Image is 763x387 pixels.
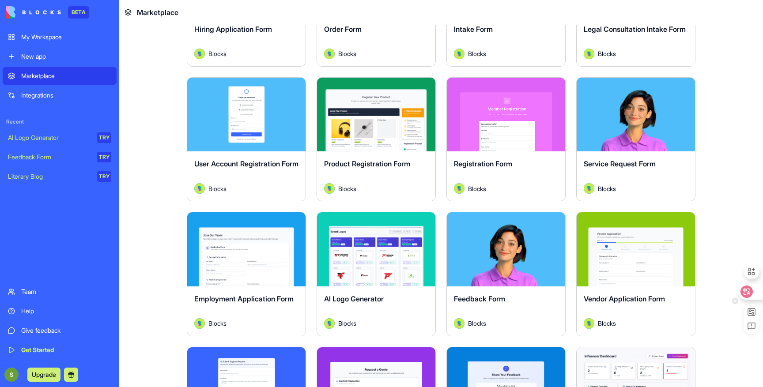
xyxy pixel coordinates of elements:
[3,341,117,359] a: Get Started
[3,302,117,320] a: Help
[338,319,356,328] span: Blocks
[3,86,117,104] a: Integrations
[208,49,227,58] span: Blocks
[324,25,362,34] span: Order Form
[584,318,594,329] img: Avatar
[3,67,117,85] a: Marketplace
[3,283,117,301] a: Team
[338,184,356,193] span: Blocks
[21,91,111,100] div: Integrations
[446,77,566,202] a: Registration FormAvatarBlocks
[3,148,117,166] a: Feedback FormTRY
[194,318,205,329] img: Avatar
[27,368,60,382] button: Upgrade
[208,319,227,328] span: Blocks
[324,159,410,168] span: Product Registration Form
[584,159,656,168] span: Service Request Form
[454,318,465,329] img: Avatar
[468,49,486,58] span: Blocks
[97,171,111,182] div: TRY
[194,294,294,303] span: Employment Application Form
[21,287,111,296] div: Team
[4,368,19,382] img: ACg8ocLjyWEor6BgnpVyJu5Q4jck1a2cKhBSnAfUYL62v8oFccFXKg=s96-c
[598,319,616,328] span: Blocks
[584,25,686,34] span: Legal Consultation Intake Form
[454,183,465,194] img: Avatar
[3,168,117,185] a: Literary BlogTRY
[194,49,205,59] img: Avatar
[446,212,566,336] a: Feedback FormAvatarBlocks
[194,159,298,168] span: User Account Registration Form
[576,77,695,202] a: Service Request FormAvatarBlocks
[598,49,616,58] span: Blocks
[6,6,61,19] img: logo
[21,326,111,335] div: Give feedback
[3,129,117,147] a: AI Logo GeneratorTRY
[3,28,117,46] a: My Workspace
[576,212,695,336] a: Vendor Application FormAvatarBlocks
[21,71,111,80] div: Marketplace
[454,294,505,303] span: Feedback Form
[3,48,117,65] a: New app
[21,307,111,316] div: Help
[584,183,594,194] img: Avatar
[8,133,91,142] div: AI Logo Generator
[324,49,335,59] img: Avatar
[194,25,272,34] span: Hiring Application Form
[97,132,111,143] div: TRY
[317,212,436,336] a: AI Logo GeneratorAvatarBlocks
[338,49,356,58] span: Blocks
[317,77,436,202] a: Product Registration FormAvatarBlocks
[454,159,512,168] span: Registration Form
[21,52,111,61] div: New app
[21,346,111,354] div: Get Started
[454,25,493,34] span: Intake Form
[208,184,227,193] span: Blocks
[187,212,306,336] a: Employment Application FormAvatarBlocks
[584,294,665,303] span: Vendor Application Form
[68,6,89,19] div: BETA
[27,370,60,379] a: Upgrade
[97,152,111,162] div: TRY
[454,49,465,59] img: Avatar
[8,172,91,181] div: Literary Blog
[468,184,486,193] span: Blocks
[324,294,384,303] span: AI Logo Generator
[21,33,111,41] div: My Workspace
[324,183,335,194] img: Avatar
[3,322,117,339] a: Give feedback
[8,153,91,162] div: Feedback Form
[324,318,335,329] img: Avatar
[6,6,89,19] a: BETA
[194,183,205,194] img: Avatar
[598,184,616,193] span: Blocks
[137,7,178,18] span: Marketplace
[187,77,306,202] a: User Account Registration FormAvatarBlocks
[468,319,486,328] span: Blocks
[3,118,117,125] span: Recent
[584,49,594,59] img: Avatar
